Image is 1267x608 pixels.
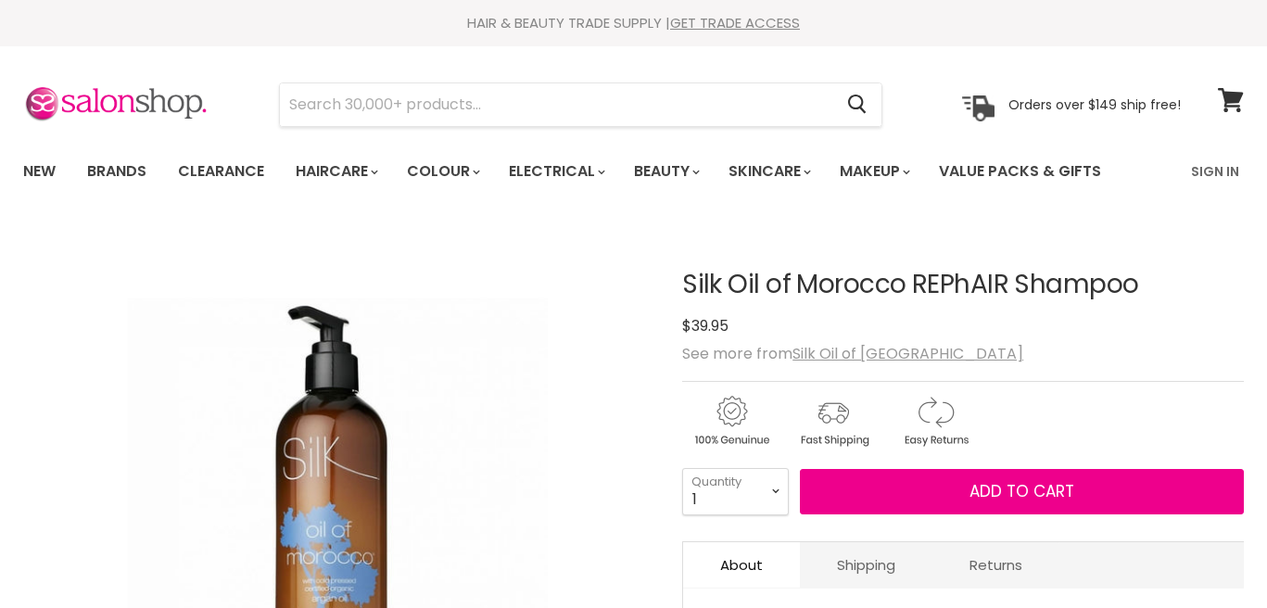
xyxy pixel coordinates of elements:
a: Makeup [826,152,921,191]
a: Colour [393,152,491,191]
a: Brands [73,152,160,191]
span: Add to cart [969,480,1074,502]
a: Sign In [1180,152,1250,191]
a: GET TRADE ACCESS [670,13,800,32]
a: Haircare [282,152,389,191]
a: Beauty [620,152,711,191]
a: New [9,152,70,191]
button: Add to cart [800,469,1244,515]
img: genuine.gif [682,393,780,450]
a: Electrical [495,152,616,191]
a: Shipping [800,542,932,588]
img: shipping.gif [784,393,882,450]
select: Quantity [682,468,789,514]
img: returns.gif [886,393,984,450]
span: See more from [682,343,1023,364]
a: Silk Oil of [GEOGRAPHIC_DATA] [792,343,1023,364]
p: Orders over $149 ship free! [1008,95,1181,112]
h1: Silk Oil of Morocco REPhAIR Shampoo [682,271,1244,299]
a: About [683,542,800,588]
a: Returns [932,542,1059,588]
form: Product [279,82,882,127]
a: Clearance [164,152,278,191]
a: Skincare [715,152,822,191]
button: Search [832,83,881,126]
a: Value Packs & Gifts [925,152,1115,191]
span: $39.95 [682,315,729,336]
input: Search [280,83,832,126]
ul: Main menu [9,145,1147,198]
